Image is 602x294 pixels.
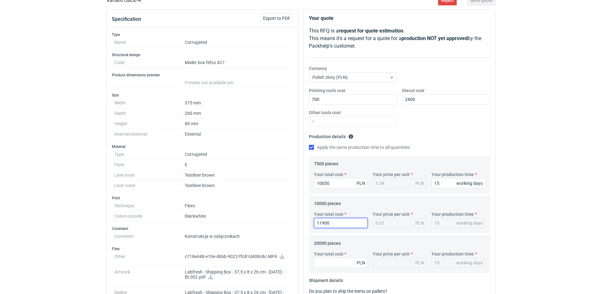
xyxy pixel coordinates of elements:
legend: 10000 pieces [314,198,341,206]
label: Diecut cost [402,87,424,94]
input: 0 [402,94,490,104]
label: Your production time [431,251,474,257]
input: 0 [314,178,368,188]
dt: Other [114,251,185,267]
label: Printing tools cost [309,87,346,94]
label: Currency [309,65,327,72]
span: Polish złoty (PLN) [312,75,348,80]
dt: Width [114,98,185,108]
h3: Material [112,144,293,149]
dt: Colors outside [114,211,185,221]
strong: production NOT yet approved [401,35,468,41]
dd: E [185,160,291,170]
span: Export to PDF [263,16,290,21]
dd: External [185,129,291,139]
dd: 260 mm [185,108,291,119]
div: PLN [357,180,365,186]
p: c718e448-e10e-4bbb-9022-ffc81d408c8c.MP4 [185,254,291,260]
h3: Size [112,93,293,98]
dt: Artwork [114,267,185,287]
label: Your total cost [314,211,343,217]
div: PLN [415,260,424,266]
dt: Name [114,37,185,48]
div: working days [456,260,483,266]
dt: Technique [114,201,185,211]
label: Your production time [431,211,474,217]
dt: Type [114,149,185,160]
dt: Liner outer [114,180,185,191]
h3: Comment [112,226,293,231]
strong: Your quote [309,15,334,21]
label: Your total cost [314,251,343,257]
dt: Comment [114,231,185,242]
dt: Liner inner [114,170,185,180]
span: Preview not available yet. [185,80,234,85]
div: working days [456,180,483,186]
dd: Testliner brown [185,170,291,180]
p: This RFQ is a . This means it's a request for a quote for a by the Packhelp's customer. [309,27,490,50]
legend: 7500 pieces [314,159,338,166]
label: Your production time [431,171,474,178]
dd: Mailer box fefco 427 [185,57,291,68]
strong: request for quote estimation [339,28,403,34]
dt: Code [114,57,185,68]
label: Your price per unit [373,211,410,217]
div: PLN [415,220,424,226]
dd: Konstrukcja w załącznikach [185,231,291,242]
legend: Shipment details [309,275,343,283]
dd: black white [185,211,291,221]
button: Export to PDF [260,13,293,23]
button: Specification [112,12,141,27]
p: Labfresh - Shipping Box - 37,5 x 8 x 26 cm - [DATE] - BL002.pdf [185,269,291,280]
input: 0 [309,116,397,126]
legend: Production details [309,132,353,139]
label: Your total cost [314,171,343,178]
div: working days [456,220,483,226]
dd: Testliner brown [185,180,291,191]
div: PLN [357,260,365,266]
dd: Corrugated [185,149,291,160]
dt: Internal/external [114,129,185,139]
dd: Corrugated [185,37,291,48]
label: Other tools cost [309,109,341,116]
h3: Type [112,32,293,37]
dd: 375 mm [185,98,291,108]
legend: 20000 pieces [314,238,341,246]
h3: Files [112,246,293,251]
h3: Print [112,196,293,201]
dt: Flute [114,160,185,170]
input: 0 [431,178,485,188]
label: Your price per unit [373,171,410,178]
dt: Depth [114,108,185,119]
input: 0 [309,94,397,104]
label: Do you plan to ship the items on pallets? [309,289,387,294]
label: Your price per unit [373,251,410,257]
dd: 80 mm [185,119,291,129]
label: Apply the same production time to all quantities [309,144,410,150]
h3: Structural design [112,52,293,57]
h3: Product dimensions preview [112,73,293,78]
dt: Height [114,119,185,129]
dd: Flexo [185,201,291,211]
div: PLN [415,180,424,186]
